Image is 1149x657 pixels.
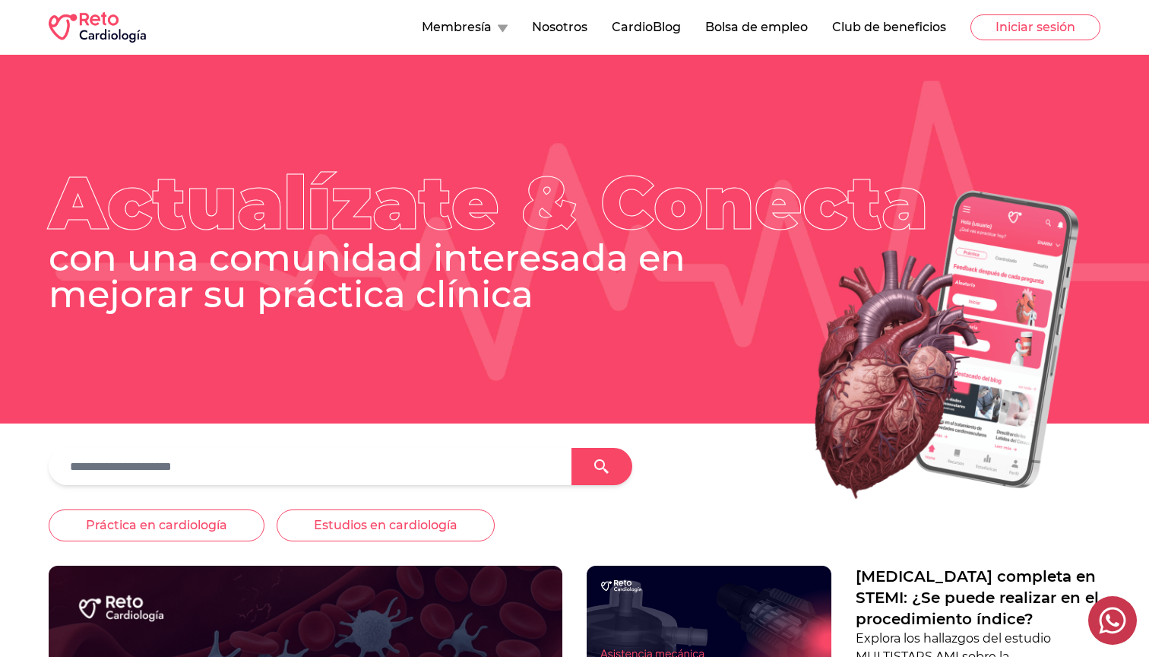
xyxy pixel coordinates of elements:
[49,509,264,541] button: Práctica en cardiología
[422,18,508,36] button: Membresía
[49,12,146,43] img: RETO Cardio Logo
[832,18,946,36] button: Club de beneficios
[970,14,1100,40] button: Iniciar sesión
[532,18,587,36] button: Nosotros
[277,509,495,541] button: Estudios en cardiología
[741,173,1100,518] img: Heart
[705,18,808,36] button: Bolsa de empleo
[856,566,1100,630] a: [MEDICAL_DATA] completa en STEMI: ¿Se puede realizar en el procedimiento índice?
[612,18,681,36] button: CardioBlog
